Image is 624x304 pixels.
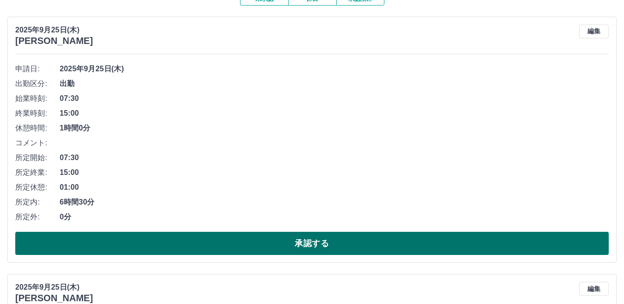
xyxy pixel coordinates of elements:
span: 1時間0分 [60,123,609,134]
span: 01:00 [60,182,609,193]
p: 2025年9月25日(木) [15,282,93,293]
span: 出勤 [60,78,609,89]
span: 所定開始: [15,152,60,163]
span: 所定休憩: [15,182,60,193]
p: 2025年9月25日(木) [15,25,93,36]
span: 始業時刻: [15,93,60,104]
span: 15:00 [60,108,609,119]
span: 終業時刻: [15,108,60,119]
span: 休憩時間: [15,123,60,134]
span: コメント: [15,137,60,149]
h3: [PERSON_NAME] [15,293,93,304]
button: 承認する [15,232,609,255]
h3: [PERSON_NAME] [15,36,93,46]
span: 申請日: [15,63,60,74]
span: 0分 [60,211,609,223]
span: 6時間30分 [60,197,609,208]
span: 15:00 [60,167,609,178]
span: 07:30 [60,152,609,163]
span: 2025年9月25日(木) [60,63,609,74]
span: 出勤区分: [15,78,60,89]
button: 編集 [579,25,609,38]
span: 所定終業: [15,167,60,178]
span: 所定内: [15,197,60,208]
span: 07:30 [60,93,609,104]
span: 所定外: [15,211,60,223]
button: 編集 [579,282,609,296]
